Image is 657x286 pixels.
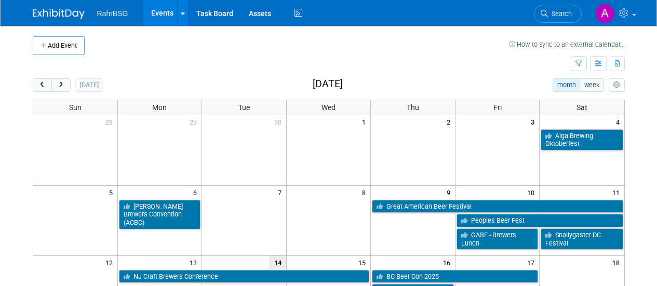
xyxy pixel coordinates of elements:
button: next [51,78,71,92]
a: [PERSON_NAME] Brewers Convention (ACBC) [119,200,201,229]
span: 6 [192,186,202,199]
a: Alga Brewing Oktoberfest [541,129,623,151]
span: Mon [152,103,167,112]
span: Sat [576,103,587,112]
button: week [580,78,604,92]
span: Tue [238,103,250,112]
span: 7 [277,186,286,199]
img: ExhibitDay [33,9,85,19]
span: Thu [407,103,419,112]
button: month [553,78,580,92]
img: Ashley Grotewold [595,4,615,23]
span: Wed [321,103,336,112]
a: BC Beer Con 2025 [372,270,538,283]
span: 10 [526,186,539,199]
span: Search [548,10,572,18]
span: 4 [615,115,624,128]
span: 14 [269,256,286,269]
button: prev [33,78,52,92]
a: How to sync to an external calendar... [509,40,625,48]
button: [DATE] [75,78,103,92]
button: Add Event [33,36,85,55]
span: Sun [69,103,82,112]
span: 18 [611,256,624,269]
span: 29 [189,115,202,128]
span: RahrBSG [97,9,128,18]
span: 11 [611,186,624,199]
span: 3 [530,115,539,128]
a: NJ Craft Brewers Conference [119,270,370,283]
a: Snallygaster DC Festival [541,228,623,250]
span: 9 [446,186,455,199]
span: 12 [104,256,117,269]
span: 8 [361,186,370,199]
button: myCustomButton [609,78,624,92]
span: 17 [526,256,539,269]
span: 2 [446,115,455,128]
h2: [DATE] [313,78,343,90]
span: 28 [104,115,117,128]
span: 1 [361,115,370,128]
a: Search [534,5,582,23]
span: 5 [108,186,117,199]
i: Personalize Calendar [613,82,620,89]
span: 30 [273,115,286,128]
span: 16 [442,256,455,269]
a: Great American Beer Festival [372,200,623,213]
a: Peoples Beer Fest [457,214,623,227]
span: 15 [357,256,370,269]
span: Fri [493,103,502,112]
span: 13 [189,256,202,269]
a: GABF - Brewers Lunch [457,228,539,250]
